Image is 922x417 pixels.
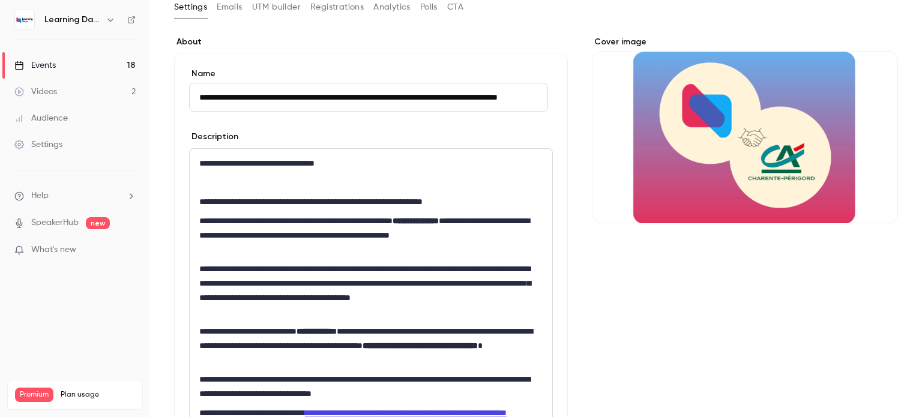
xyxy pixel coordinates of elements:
img: Learning Days [15,10,34,29]
div: Videos [14,86,57,98]
iframe: Noticeable Trigger [121,245,136,256]
div: Audience [14,112,68,124]
label: Name [189,68,553,80]
span: new [86,217,110,229]
span: Help [31,190,49,202]
span: Plan usage [61,390,135,400]
a: SpeakerHub [31,217,79,229]
label: Cover image [592,36,898,48]
div: Events [14,59,56,71]
span: What's new [31,244,76,256]
div: Settings [14,139,62,151]
li: help-dropdown-opener [14,190,136,202]
section: Cover image [592,36,898,223]
h6: Learning Days [44,14,101,26]
label: About [174,36,568,48]
span: Premium [15,388,53,402]
label: Description [189,131,238,143]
